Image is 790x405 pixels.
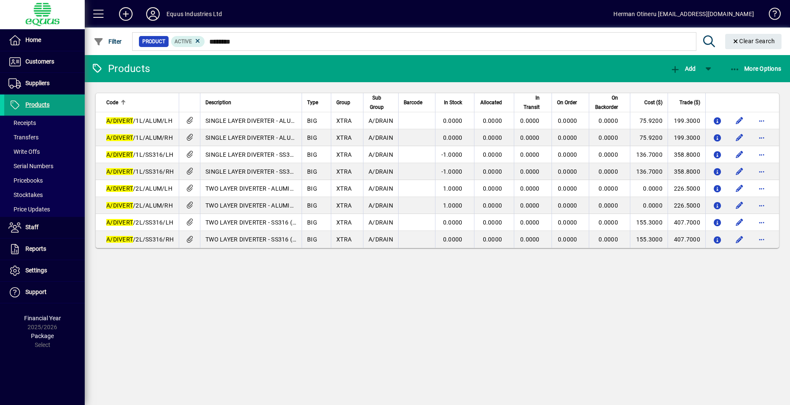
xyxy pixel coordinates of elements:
[336,236,352,243] span: XTRA
[557,98,585,107] div: On Order
[644,98,662,107] span: Cost ($)
[106,202,173,209] span: /2L/ALUM/RH
[558,168,577,175] span: 0.0000
[520,117,540,124] span: 0.0000
[733,148,746,161] button: Edit
[307,117,317,124] span: BIG
[106,168,174,175] span: /1L/SS316/RH
[483,117,502,124] span: 0.0000
[8,119,36,126] span: Receipts
[8,191,43,198] span: Stocktakes
[558,151,577,158] span: 0.0000
[4,144,85,159] a: Write Offs
[307,168,317,175] span: BIG
[4,282,85,303] a: Support
[483,219,502,226] span: 0.0000
[520,151,540,158] span: 0.0000
[106,98,174,107] div: Code
[307,219,317,226] span: BIG
[520,185,540,192] span: 0.0000
[31,333,54,339] span: Package
[444,98,462,107] span: In Stock
[307,134,317,141] span: BIG
[94,38,122,45] span: Filter
[106,134,133,141] em: A/DIVERT
[336,98,358,107] div: Group
[205,219,352,226] span: TWO LAYER DIVERTER - SS316 (Left Hand)(2150.213)
[4,116,85,130] a: Receipts
[4,51,85,72] a: Customers
[106,185,133,192] em: A/DIVERT
[205,117,377,124] span: SINGLE LAYER DIVERTER - ALUMINIUM (Left Hand)(2150.412)
[404,98,422,107] span: Barcode
[520,134,540,141] span: 0.0000
[483,236,502,243] span: 0.0000
[480,98,502,107] span: Allocated
[668,180,705,197] td: 226.5000
[307,98,326,107] div: Type
[205,98,297,107] div: Description
[679,98,700,107] span: Trade ($)
[599,185,618,192] span: 0.0000
[106,202,133,209] em: A/DIVERT
[730,65,782,72] span: More Options
[733,216,746,229] button: Edit
[733,131,746,144] button: Edit
[8,134,39,141] span: Transfers
[755,233,768,246] button: More options
[599,134,618,141] span: 0.0000
[755,182,768,195] button: More options
[307,236,317,243] span: BIG
[441,151,463,158] span: -1.0000
[599,202,618,209] span: 0.0000
[630,146,668,163] td: 136.7000
[112,6,139,22] button: Add
[4,30,85,51] a: Home
[630,197,668,214] td: 0.0000
[369,185,393,192] span: A/DRAIN
[336,117,352,124] span: XTRA
[336,219,352,226] span: XTRA
[106,134,173,141] span: /1L/ALUM/RH
[441,168,463,175] span: -1.0000
[733,165,746,178] button: Edit
[205,202,372,209] span: TWO LAYER DIVERTER - ALUMINIUM (Right Hand)(2150.112)
[106,151,173,158] span: /1L/SS316/LH
[558,219,577,226] span: 0.0000
[4,173,85,188] a: Pricebooks
[307,202,317,209] span: BIG
[8,177,43,184] span: Pricebooks
[336,134,352,141] span: XTRA
[558,202,577,209] span: 0.0000
[106,236,174,243] span: /2L/SS316/RH
[175,39,192,44] span: Active
[483,151,502,158] span: 0.0000
[755,148,768,161] button: More options
[557,98,577,107] span: On Order
[171,36,205,47] mat-chip: Activation Status: Active
[25,267,47,274] span: Settings
[443,219,463,226] span: 0.0000
[106,168,133,175] em: A/DIVERT
[630,214,668,231] td: 155.3000
[630,129,668,146] td: 75.9200
[369,219,393,226] span: A/DRAIN
[4,217,85,238] a: Staff
[630,163,668,180] td: 136.7000
[369,236,393,243] span: A/DRAIN
[733,182,746,195] button: Edit
[668,214,705,231] td: 407.7000
[205,151,360,158] span: SINGLE LAYER DIVERTER - SS316 (Left Hand)(2150.413)
[369,151,393,158] span: A/DRAIN
[599,168,618,175] span: 0.0000
[755,216,768,229] button: More options
[483,185,502,192] span: 0.0000
[307,98,318,107] span: Type
[483,134,502,141] span: 0.0000
[4,188,85,202] a: Stocktakes
[443,202,463,209] span: 1.0000
[732,38,775,44] span: Clear Search
[755,114,768,128] button: More options
[613,7,754,21] div: Herman Otineru [EMAIL_ADDRESS][DOMAIN_NAME]
[558,236,577,243] span: 0.0000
